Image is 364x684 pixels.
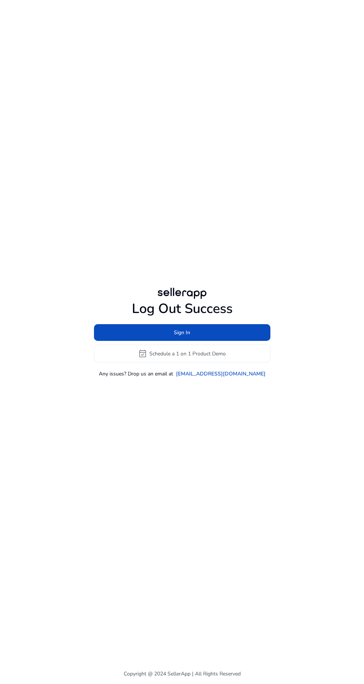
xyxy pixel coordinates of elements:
[174,329,190,336] span: Sign In
[94,324,270,341] button: Sign In
[94,345,270,362] button: event_availableSchedule a 1 on 1 Product Demo
[94,301,270,317] h1: Log Out Success
[176,370,266,378] a: [EMAIL_ADDRESS][DOMAIN_NAME]
[99,370,173,378] p: Any issues? Drop us an email at
[138,349,147,358] span: event_available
